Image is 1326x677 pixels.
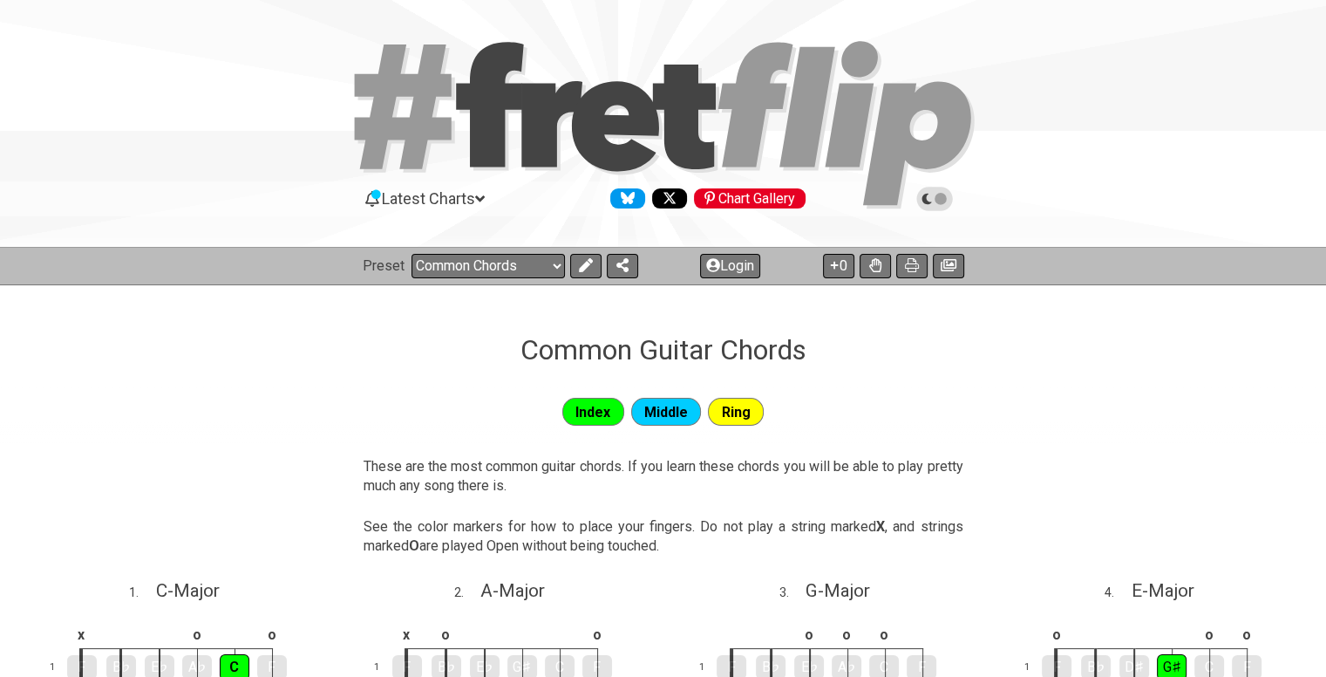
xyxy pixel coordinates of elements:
td: o [1191,620,1228,649]
a: Follow #fretflip at Bluesky [603,188,645,209]
span: C - Major [156,580,220,601]
a: #fretflip at Pinterest [687,188,806,209]
span: 4 . [1105,584,1131,603]
p: These are the most common guitar chords. If you learn these chords you will be able to play prett... [364,457,963,496]
select: Preset [411,254,565,278]
p: See the color markers for how to place your fingers. Do not play a string marked , and strings ma... [364,517,963,557]
td: o [828,620,866,649]
span: 1 . [129,584,155,603]
div: Chart Gallery [694,188,806,209]
td: o [178,620,215,649]
span: Latest Charts [382,189,475,208]
button: Print [896,254,928,278]
td: o [426,620,466,649]
span: Index [575,400,610,425]
td: x [387,620,427,649]
span: A - Major [480,580,545,601]
span: Middle [644,400,688,425]
span: Preset [363,257,405,274]
button: Toggle Dexterity for all fretkits [860,254,891,278]
h1: Common Guitar Chords [520,333,806,366]
strong: O [409,537,419,554]
strong: X [876,518,885,535]
td: o [1037,620,1077,649]
a: Follow #fretflip at X [645,188,687,209]
button: Login [700,254,760,278]
span: 3 . [779,584,805,603]
span: E - Major [1131,580,1193,601]
td: o [866,620,903,649]
span: G - Major [806,580,870,601]
span: Ring [722,400,751,425]
button: Create image [933,254,964,278]
span: Toggle light / dark theme [925,191,945,207]
button: Share Preset [607,254,638,278]
td: o [578,620,615,649]
button: 0 [823,254,854,278]
button: Edit Preset [570,254,602,278]
td: o [253,620,290,649]
span: 2 . [454,584,480,603]
td: x [62,620,102,649]
td: o [1228,620,1266,649]
td: o [790,620,828,649]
